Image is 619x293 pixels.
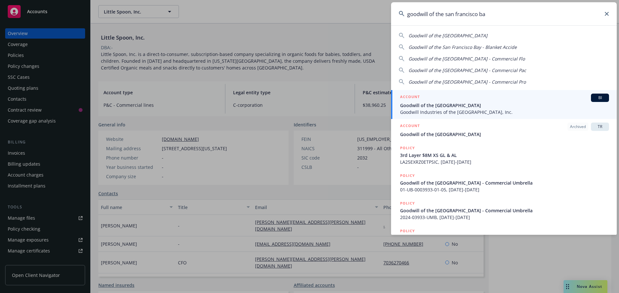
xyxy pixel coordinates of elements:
[408,79,526,85] span: Goodwill of the [GEOGRAPHIC_DATA] - Commercial Pro
[400,102,609,109] span: Goodwill of the [GEOGRAPHIC_DATA]
[400,228,415,234] h5: POLICY
[391,197,617,224] a: POLICYGoodwill of the [GEOGRAPHIC_DATA] - Commercial Umbrella2024-03933-UMB, [DATE]-[DATE]
[400,186,609,193] span: 01-UB-0003933-01-05, [DATE]-[DATE]
[594,95,606,101] span: BI
[400,131,609,138] span: Goodwill of the [GEOGRAPHIC_DATA]
[400,109,609,115] span: Goodwill Industries of the [GEOGRAPHIC_DATA], Inc.
[408,32,487,39] span: Goodwill of the [GEOGRAPHIC_DATA]
[391,90,617,119] a: ACCOUNTBIGoodwill of the [GEOGRAPHIC_DATA]Goodwill Industries of the [GEOGRAPHIC_DATA], Inc.
[408,56,525,62] span: Goodwill of the [GEOGRAPHIC_DATA] - Commercial Flo
[400,152,609,159] span: 3rd Layer $8M XS GL & AL
[400,207,609,214] span: Goodwill of the [GEOGRAPHIC_DATA] - Commercial Umbrella
[400,179,609,186] span: Goodwill of the [GEOGRAPHIC_DATA] - Commercial Umbrella
[408,67,526,73] span: Goodwill of the [GEOGRAPHIC_DATA] - Commercial Pac
[400,145,415,151] h5: POLICY
[391,119,617,141] a: ACCOUNTArchivedTRGoodwill of the [GEOGRAPHIC_DATA]
[408,44,517,50] span: Goodwill of the San Francisco Bay - Blanket Accide
[570,124,586,130] span: Archived
[594,124,606,130] span: TR
[391,224,617,252] a: POLICY
[391,141,617,169] a: POLICY3rd Layer $8M XS GL & ALLA25EXRZ0ETPSIC, [DATE]-[DATE]
[400,123,420,130] h5: ACCOUNT
[400,200,415,206] h5: POLICY
[391,2,617,25] input: Search...
[400,214,609,221] span: 2024-03933-UMB, [DATE]-[DATE]
[400,172,415,179] h5: POLICY
[400,94,420,101] h5: ACCOUNT
[400,159,609,165] span: LA25EXRZ0ETPSIC, [DATE]-[DATE]
[391,169,617,197] a: POLICYGoodwill of the [GEOGRAPHIC_DATA] - Commercial Umbrella01-UB-0003933-01-05, [DATE]-[DATE]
